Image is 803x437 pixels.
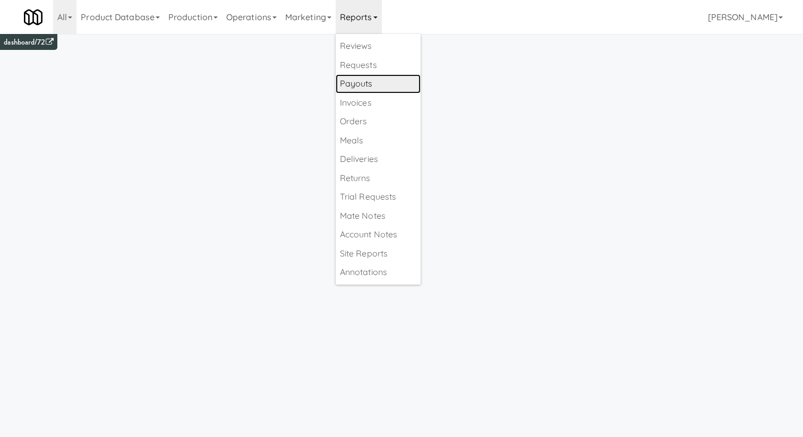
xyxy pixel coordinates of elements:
a: Mate Notes [336,207,421,226]
a: Returns [336,169,421,188]
a: Invoices [336,93,421,113]
a: Orders [336,112,421,131]
a: Account Notes [336,225,421,244]
a: Reviews [336,37,421,56]
a: Annotations [336,263,421,282]
a: Trial Requests [336,187,421,207]
a: Requests [336,56,421,75]
a: dashboard/72 [4,37,53,48]
a: Deliveries [336,150,421,169]
a: Payouts [336,74,421,93]
a: Meals [336,131,421,150]
img: Micromart [24,8,42,27]
a: Site Reports [336,244,421,263]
